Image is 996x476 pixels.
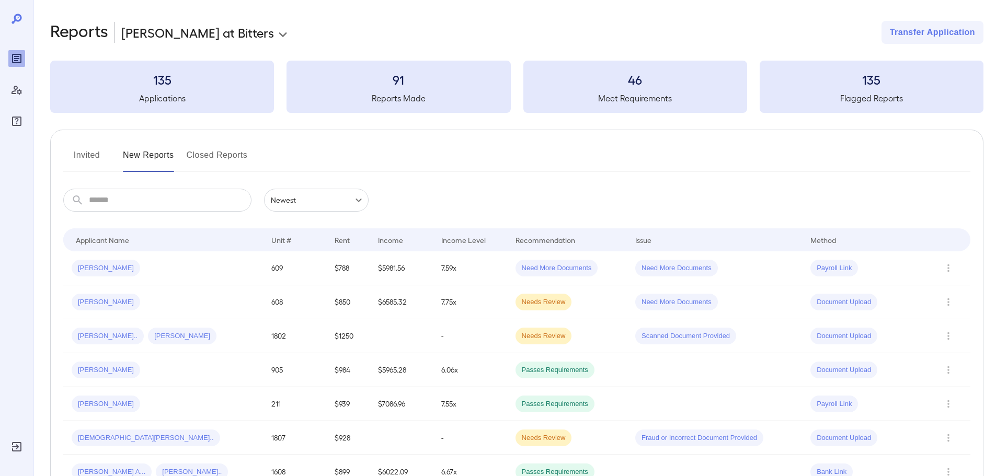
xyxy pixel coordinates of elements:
div: Method [810,234,836,246]
button: Row Actions [940,328,957,344]
div: Unit # [271,234,291,246]
td: 6.06x [433,353,507,387]
span: Document Upload [810,433,877,443]
button: New Reports [123,147,174,172]
span: Need More Documents [635,263,718,273]
span: Needs Review [516,297,572,307]
div: Recommendation [516,234,575,246]
span: Need More Documents [635,297,718,307]
td: $788 [326,251,370,285]
td: $5965.28 [370,353,433,387]
td: 211 [263,387,326,421]
td: $7086.96 [370,387,433,421]
td: $939 [326,387,370,421]
div: Reports [8,50,25,67]
button: Transfer Application [881,21,983,44]
button: Row Actions [940,362,957,378]
td: $850 [326,285,370,319]
span: Passes Requirements [516,399,594,409]
button: Row Actions [940,429,957,446]
h5: Meet Requirements [523,92,747,105]
div: Income [378,234,403,246]
h3: 135 [760,71,983,88]
td: 609 [263,251,326,285]
span: [PERSON_NAME] [148,331,216,341]
td: $6585.32 [370,285,433,319]
td: 1807 [263,421,326,455]
div: Newest [264,189,369,212]
button: Closed Reports [187,147,248,172]
h5: Flagged Reports [760,92,983,105]
button: Row Actions [940,396,957,412]
span: Document Upload [810,331,877,341]
span: Document Upload [810,365,877,375]
span: [PERSON_NAME].. [72,331,144,341]
td: $5981.56 [370,251,433,285]
h5: Applications [50,92,274,105]
button: Row Actions [940,294,957,310]
div: FAQ [8,113,25,130]
td: $928 [326,421,370,455]
span: Payroll Link [810,399,858,409]
td: 7.75x [433,285,507,319]
span: Document Upload [810,297,877,307]
div: Rent [335,234,351,246]
h3: 46 [523,71,747,88]
h2: Reports [50,21,108,44]
td: 608 [263,285,326,319]
span: Scanned Document Provided [635,331,736,341]
span: Need More Documents [516,263,598,273]
button: Row Actions [940,260,957,276]
td: - [433,319,507,353]
span: Fraud or Incorrect Document Provided [635,433,763,443]
span: [PERSON_NAME] [72,399,140,409]
h5: Reports Made [287,92,510,105]
div: Applicant Name [76,234,129,246]
td: 7.55x [433,387,507,421]
td: 905 [263,353,326,387]
span: [PERSON_NAME] [72,263,140,273]
span: Passes Requirements [516,365,594,375]
td: $984 [326,353,370,387]
span: Needs Review [516,331,572,341]
h3: 91 [287,71,510,88]
div: Log Out [8,438,25,455]
h3: 135 [50,71,274,88]
span: [PERSON_NAME] [72,297,140,307]
span: [PERSON_NAME] [72,365,140,375]
td: 7.59x [433,251,507,285]
div: Income Level [441,234,486,246]
td: - [433,421,507,455]
summary: 135Applications91Reports Made46Meet Requirements135Flagged Reports [50,61,983,113]
span: [DEMOGRAPHIC_DATA][PERSON_NAME].. [72,433,220,443]
button: Invited [63,147,110,172]
span: Needs Review [516,433,572,443]
p: [PERSON_NAME] at Bitters [121,24,274,41]
span: Payroll Link [810,263,858,273]
td: $1250 [326,319,370,353]
div: Manage Users [8,82,25,98]
div: Issue [635,234,652,246]
td: 1802 [263,319,326,353]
